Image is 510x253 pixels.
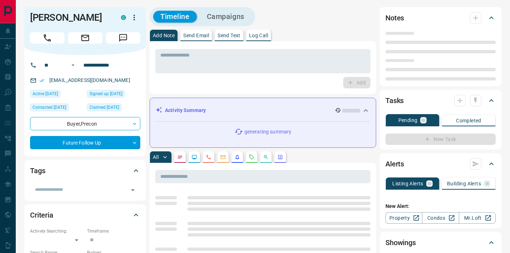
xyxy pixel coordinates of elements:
svg: Requests [249,154,254,160]
p: Actively Searching: [30,228,83,234]
svg: Calls [206,154,212,160]
h2: Showings [385,237,416,248]
p: New Alert: [385,203,496,210]
button: Open [69,61,77,69]
p: Pending [398,118,418,123]
div: Sun Jul 25 2021 [30,103,83,113]
svg: Lead Browsing Activity [191,154,197,160]
div: Notes [385,9,496,26]
svg: Agent Actions [277,154,283,160]
svg: Email Verified [39,78,44,83]
p: Completed [456,118,481,123]
svg: Listing Alerts [234,154,240,160]
div: Fri May 14 2021 [87,90,140,100]
a: Mr.Loft [459,212,496,224]
div: Buyer , Precon [30,117,140,130]
div: Future Follow Up [30,136,140,149]
button: Campaigns [200,11,252,23]
div: Thu Jun 26 2025 [87,103,140,113]
svg: Emails [220,154,226,160]
a: [EMAIL_ADDRESS][DOMAIN_NAME] [49,77,130,83]
div: condos.ca [121,15,126,20]
p: Timeframe: [87,228,140,234]
div: Tasks [385,92,496,109]
span: Active [DATE] [33,90,58,97]
p: All [153,155,159,160]
p: Send Email [183,33,209,38]
a: Condos [422,212,459,224]
div: Tue Sep 02 2025 [30,90,83,100]
p: Activity Summary [165,107,206,114]
h1: [PERSON_NAME] [30,12,110,23]
span: Call [30,32,64,44]
p: Add Note [153,33,175,38]
span: Claimed [DATE] [89,104,119,111]
div: Tags [30,162,140,179]
span: Message [106,32,140,44]
h2: Notes [385,12,404,24]
span: Email [68,32,102,44]
h2: Alerts [385,158,404,170]
p: Log Call [249,33,268,38]
a: Property [385,212,422,224]
p: Send Text [218,33,241,38]
button: Timeline [153,11,197,23]
p: Building Alerts [447,181,481,186]
div: Criteria [30,206,140,224]
svg: Opportunities [263,154,269,160]
h2: Tags [30,165,45,176]
span: Signed up [DATE] [89,90,122,97]
p: Listing Alerts [392,181,423,186]
span: Contacted [DATE] [33,104,66,111]
p: generating summary [244,128,291,136]
div: Activity Summary [156,104,370,117]
h2: Tasks [385,95,404,106]
svg: Notes [177,154,183,160]
button: Open [128,185,138,195]
div: Alerts [385,155,496,172]
h2: Criteria [30,209,53,221]
div: Showings [385,234,496,251]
